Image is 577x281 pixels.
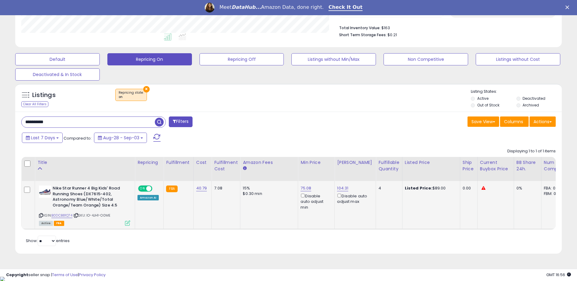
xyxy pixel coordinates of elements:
[339,25,381,30] b: Total Inventory Value:
[15,68,100,81] button: Deactivated & In Stock
[339,32,387,37] b: Short Term Storage Fees:
[169,116,193,127] button: Filters
[337,193,371,204] div: Disable auto adjust max
[565,5,572,9] div: Close
[73,213,110,218] span: | SKU: IO-4JH1-O0ME
[119,90,144,99] span: Repricing state :
[546,272,571,278] span: 2025-09-11 16:56 GMT
[544,186,564,191] div: FBA: 0
[339,24,551,31] li: $163
[523,96,545,101] label: Deactivated
[476,53,560,65] button: Listings without Cost
[139,186,146,191] span: ON
[22,133,63,143] button: Last 7 Days
[219,4,324,10] div: Meet Amazon Data, done right.
[243,186,293,191] div: 15%
[477,96,488,101] label: Active
[94,133,147,143] button: Aug-28 - Sep-03
[200,53,284,65] button: Repricing Off
[79,272,106,278] a: Privacy Policy
[507,148,556,154] div: Displaying 1 to 1 of 1 items
[477,102,499,108] label: Out of Stock
[52,272,78,278] a: Terms of Use
[544,159,566,172] div: Num of Comp.
[471,89,562,95] p: Listing States:
[143,86,150,92] button: ×
[328,4,363,11] a: Check It Out
[6,272,28,278] strong: Copyright
[516,159,539,172] div: BB Share 24h.
[39,186,51,198] img: 41sKaS-bN4L._SL40_.jpg
[500,116,529,127] button: Columns
[337,159,373,166] div: [PERSON_NAME]
[205,3,214,12] img: Profile image for Georgie
[384,53,468,65] button: Non Competitive
[37,159,132,166] div: Title
[137,159,161,166] div: Repricing
[64,135,92,141] span: Compared to:
[337,185,348,191] a: 104.31
[137,195,159,200] div: Amazon AI
[103,135,139,141] span: Aug-28 - Sep-03
[530,116,556,127] button: Actions
[166,186,177,192] small: FBA
[243,191,293,196] div: $0.30 min
[31,135,55,141] span: Last 7 Days
[405,185,433,191] b: Listed Price:
[463,159,475,172] div: Ship Price
[196,159,209,166] div: Cost
[214,159,238,172] div: Fulfillment Cost
[54,221,64,226] span: FBA
[53,186,127,210] b: Nike Star Runner 4 Big Kids' Road Running Shoes (DX7615-402, Astronomy Blue/White/Total Orange/Te...
[301,193,330,210] div: Disable auto adjust min
[405,159,457,166] div: Listed Price
[151,186,161,191] span: OFF
[480,159,511,172] div: Current Buybox Price
[544,191,564,196] div: FBM: 0
[196,185,207,191] a: 40.79
[504,119,523,125] span: Columns
[388,32,397,38] span: $0.21
[378,186,397,191] div: 4
[21,101,48,107] div: Clear All Filters
[107,53,192,65] button: Repricing On
[378,159,399,172] div: Fulfillable Quantity
[15,53,100,65] button: Default
[6,272,106,278] div: seller snap | |
[301,159,332,166] div: Min Price
[301,185,311,191] a: 75.08
[51,213,72,218] a: B0DCB81Q74
[291,53,376,65] button: Listings without Min/Max
[214,186,235,191] div: 7.08
[26,238,70,244] span: Show: entries
[516,186,537,191] div: 0%
[39,186,130,225] div: ASIN:
[119,95,144,99] div: on
[468,116,499,127] button: Save View
[243,159,295,166] div: Amazon Fees
[523,102,539,108] label: Archived
[405,186,455,191] div: $89.00
[463,186,473,191] div: 0.00
[243,166,246,171] small: Amazon Fees.
[32,91,56,99] h5: Listings
[166,159,191,166] div: Fulfillment
[231,4,261,10] i: DataHub...
[39,221,53,226] span: All listings currently available for purchase on Amazon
